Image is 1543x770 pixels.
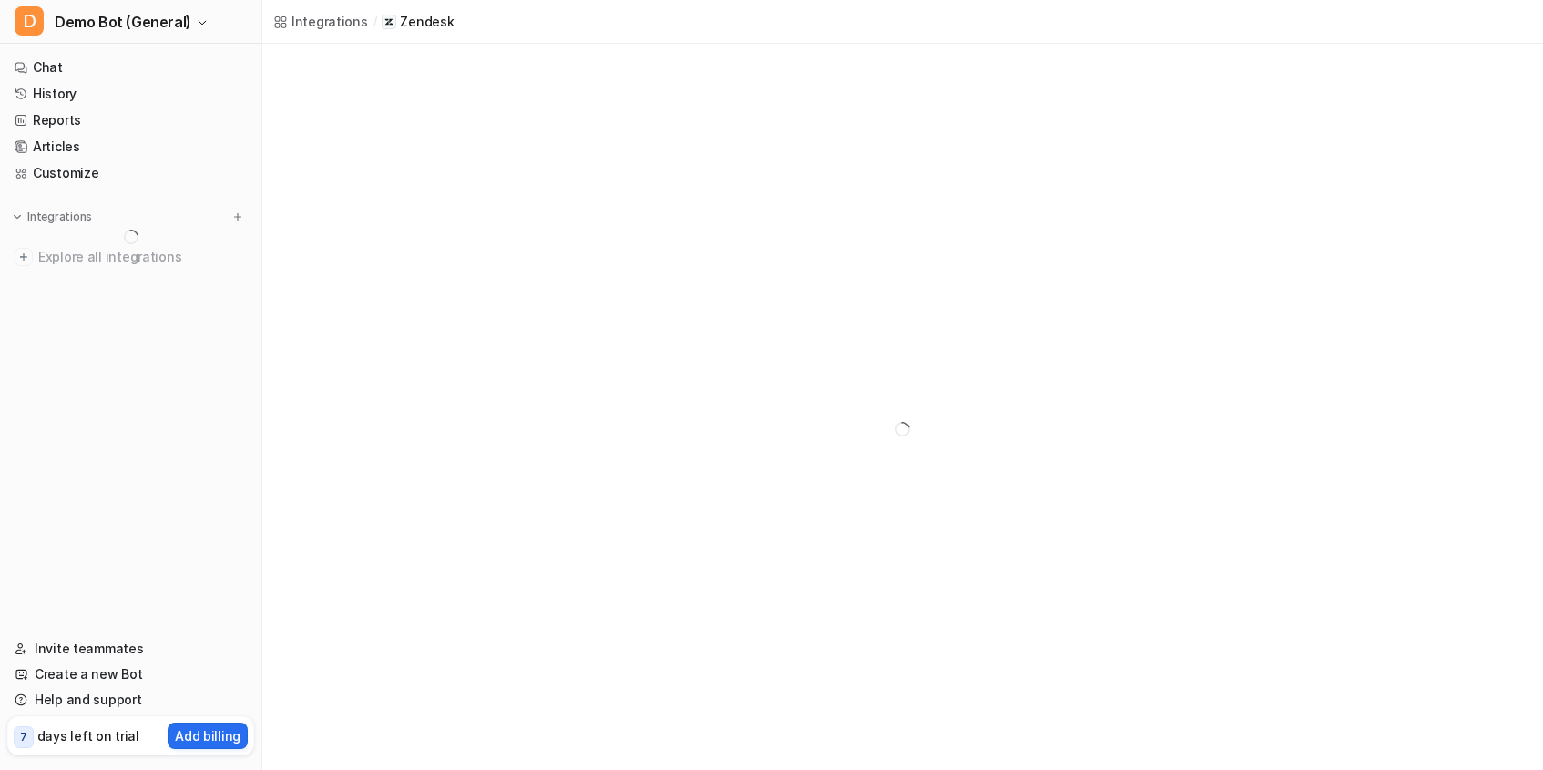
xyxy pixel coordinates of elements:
[7,108,254,133] a: Reports
[7,636,254,662] a: Invite teammates
[7,662,254,687] a: Create a new Bot
[15,248,33,266] img: explore all integrations
[7,208,97,226] button: Integrations
[7,134,254,159] a: Articles
[382,13,454,31] a: Zendesk
[20,729,27,745] p: 7
[37,726,139,745] p: days left on trial
[400,13,454,31] p: Zendesk
[7,244,254,270] a: Explore all integrations
[231,210,244,223] img: menu_add.svg
[168,723,248,749] button: Add billing
[291,12,368,31] div: Integrations
[7,55,254,80] a: Chat
[15,6,44,36] span: D
[175,726,240,745] p: Add billing
[7,160,254,186] a: Customize
[7,687,254,713] a: Help and support
[55,9,191,35] span: Demo Bot (General)
[11,210,24,223] img: expand menu
[7,81,254,107] a: History
[373,14,377,30] span: /
[27,210,92,224] p: Integrations
[38,242,247,272] span: Explore all integrations
[273,12,368,31] a: Integrations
